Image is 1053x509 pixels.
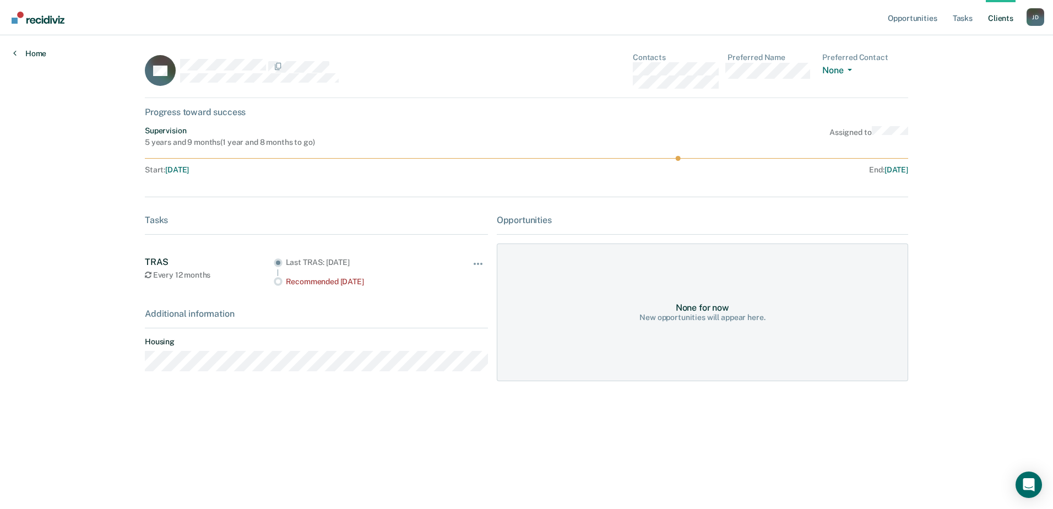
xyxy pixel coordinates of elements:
div: Opportunities [497,215,908,225]
div: End : [531,165,908,175]
button: None [822,65,856,78]
div: TRAS [145,257,274,267]
div: Tasks [145,215,488,225]
div: Recommended [DATE] [286,277,445,286]
a: Home [13,48,46,58]
button: Profile dropdown button [1027,8,1044,26]
dt: Housing [145,337,488,346]
div: Additional information [145,308,488,319]
dt: Preferred Name [728,53,813,62]
div: Assigned to [829,126,908,147]
div: None for now [676,302,729,313]
div: Start : [145,165,527,175]
div: Every 12 months [145,270,274,280]
span: [DATE] [884,165,908,174]
div: Supervision [145,126,314,136]
div: Progress toward success [145,107,908,117]
div: J D [1027,8,1044,26]
img: Recidiviz [12,12,64,24]
div: Open Intercom Messenger [1016,472,1042,498]
dt: Contacts [633,53,719,62]
span: [DATE] [165,165,189,174]
dt: Preferred Contact [822,53,908,62]
div: Last TRAS: [DATE] [286,258,445,267]
div: 5 years and 9 months ( 1 year and 8 months to go ) [145,138,314,147]
div: New opportunities will appear here. [639,313,765,322]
